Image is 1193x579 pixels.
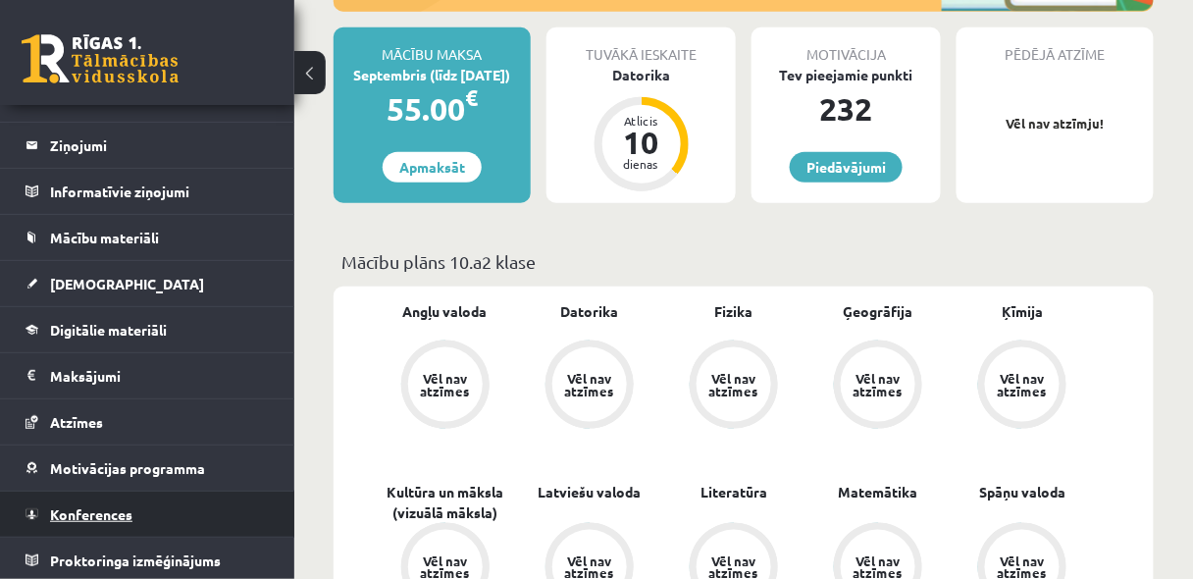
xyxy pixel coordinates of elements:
a: Rīgas 1. Tālmācības vidusskola [22,34,179,83]
a: Piedāvājumi [790,152,903,183]
a: Spāņu valoda [979,482,1065,502]
a: Vēl nav atzīmes [951,341,1095,433]
a: Literatūra [700,482,767,502]
span: Mācību materiāli [50,229,159,246]
a: Mācību materiāli [26,215,270,260]
a: Vēl nav atzīmes [373,341,517,433]
a: Datorika [560,301,618,322]
a: Ģeogrāfija [844,301,913,322]
span: Atzīmes [50,413,103,431]
span: Digitālie materiāli [50,321,167,339]
a: Apmaksāt [383,152,482,183]
div: 55.00 [334,85,531,132]
div: 10 [612,127,671,158]
a: Atzīmes [26,399,270,445]
div: Motivācija [752,27,941,65]
div: Datorika [546,65,736,85]
a: Vēl nav atzīmes [517,341,661,433]
div: Tev pieejamie punkti [752,65,941,85]
legend: Informatīvie ziņojumi [50,169,270,214]
a: Datorika Atlicis 10 dienas [546,65,736,194]
div: Tuvākā ieskaite [546,27,736,65]
a: Ziņojumi [26,123,270,168]
a: Angļu valoda [403,301,488,322]
div: Atlicis [612,115,671,127]
div: Pēdējā atzīme [957,27,1154,65]
a: Kultūra un māksla (vizuālā māksla) [373,482,517,523]
div: 232 [752,85,941,132]
p: Vēl nav atzīmju! [966,114,1144,133]
div: Vēl nav atzīmes [418,372,473,397]
span: € [465,83,478,112]
legend: Ziņojumi [50,123,270,168]
a: Motivācijas programma [26,446,270,491]
a: Maksājumi [26,353,270,398]
legend: Maksājumi [50,353,270,398]
div: Mācību maksa [334,27,531,65]
a: Ķīmija [1002,301,1043,322]
a: Konferences [26,492,270,537]
span: Motivācijas programma [50,459,205,477]
div: Vēl nav atzīmes [851,372,906,397]
a: Vēl nav atzīmes [661,341,805,433]
div: Vēl nav atzīmes [706,372,761,397]
a: Fizika [714,301,752,322]
div: Vēl nav atzīmes [995,372,1050,397]
div: Vēl nav atzīmes [562,372,617,397]
a: Digitālie materiāli [26,307,270,352]
a: Matemātika [839,482,918,502]
p: Mācību plāns 10.a2 klase [341,248,1146,275]
div: Septembris (līdz [DATE]) [334,65,531,85]
a: Latviešu valoda [538,482,641,502]
a: Vēl nav atzīmes [806,341,951,433]
div: dienas [612,158,671,170]
span: Proktoringa izmēģinājums [50,552,221,569]
a: Informatīvie ziņojumi [26,169,270,214]
span: Konferences [50,505,132,523]
a: [DEMOGRAPHIC_DATA] [26,261,270,306]
span: [DEMOGRAPHIC_DATA] [50,275,204,292]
